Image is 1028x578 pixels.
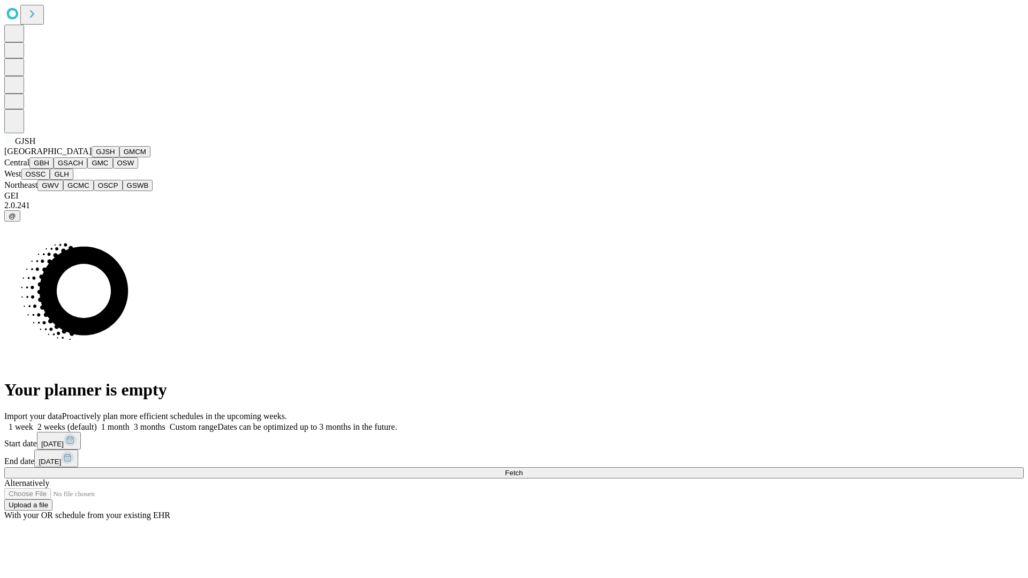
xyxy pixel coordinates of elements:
[37,432,81,450] button: [DATE]
[113,157,139,169] button: OSW
[21,169,50,180] button: OSSC
[94,180,123,191] button: OSCP
[505,469,523,477] span: Fetch
[4,511,170,520] span: With your OR schedule from your existing EHR
[4,147,92,156] span: [GEOGRAPHIC_DATA]
[87,157,112,169] button: GMC
[41,440,64,448] span: [DATE]
[4,180,37,189] span: Northeast
[4,478,49,488] span: Alternatively
[4,380,1024,400] h1: Your planner is empty
[101,422,130,431] span: 1 month
[9,422,33,431] span: 1 week
[9,212,16,220] span: @
[54,157,87,169] button: GSACH
[4,499,52,511] button: Upload a file
[92,146,119,157] button: GJSH
[34,450,78,467] button: [DATE]
[4,201,1024,210] div: 2.0.241
[4,412,62,421] span: Import your data
[4,450,1024,467] div: End date
[37,180,63,191] button: GWV
[123,180,153,191] button: GSWB
[4,432,1024,450] div: Start date
[15,136,35,146] span: GJSH
[63,180,94,191] button: GCMC
[170,422,217,431] span: Custom range
[37,422,97,431] span: 2 weeks (default)
[4,158,29,167] span: Central
[217,422,397,431] span: Dates can be optimized up to 3 months in the future.
[119,146,150,157] button: GMCM
[29,157,54,169] button: GBH
[39,458,61,466] span: [DATE]
[4,191,1024,201] div: GEI
[4,467,1024,478] button: Fetch
[4,169,21,178] span: West
[62,412,287,421] span: Proactively plan more efficient schedules in the upcoming weeks.
[50,169,73,180] button: GLH
[134,422,165,431] span: 3 months
[4,210,20,222] button: @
